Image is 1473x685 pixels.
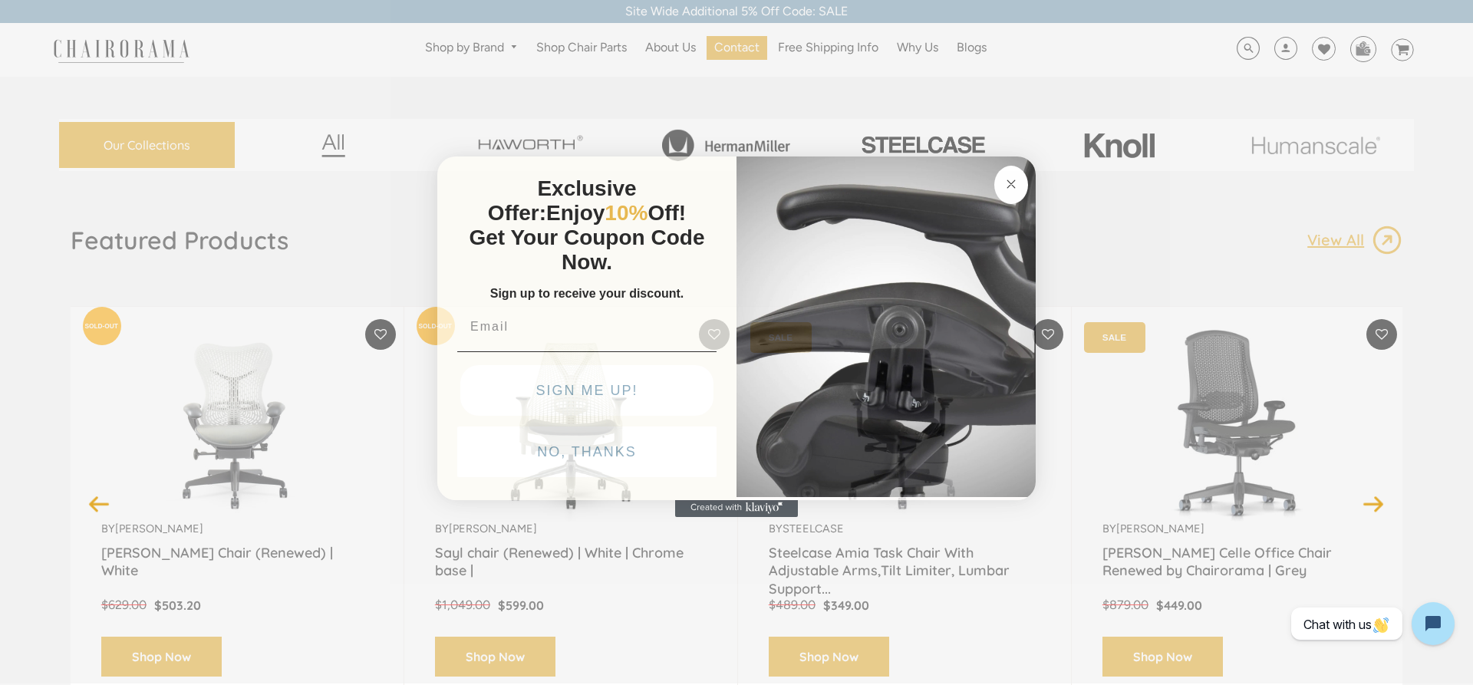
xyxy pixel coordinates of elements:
[457,311,717,342] input: Email
[470,226,705,274] span: Get Your Coupon Code Now.
[546,201,686,225] span: Enjoy Off!
[1360,490,1387,517] button: Next
[488,176,637,225] span: Exclusive Offer:
[994,166,1028,204] button: Close dialog
[675,499,798,517] a: Created with Klaviyo - opens in a new tab
[457,351,717,352] img: underline
[736,153,1036,497] img: 92d77583-a095-41f6-84e7-858462e0427a.jpeg
[460,365,713,416] button: SIGN ME UP!
[490,287,684,300] span: Sign up to receive your discount.
[457,426,717,477] button: NO, THANKS
[605,201,648,225] span: 10%
[86,490,113,517] button: Previous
